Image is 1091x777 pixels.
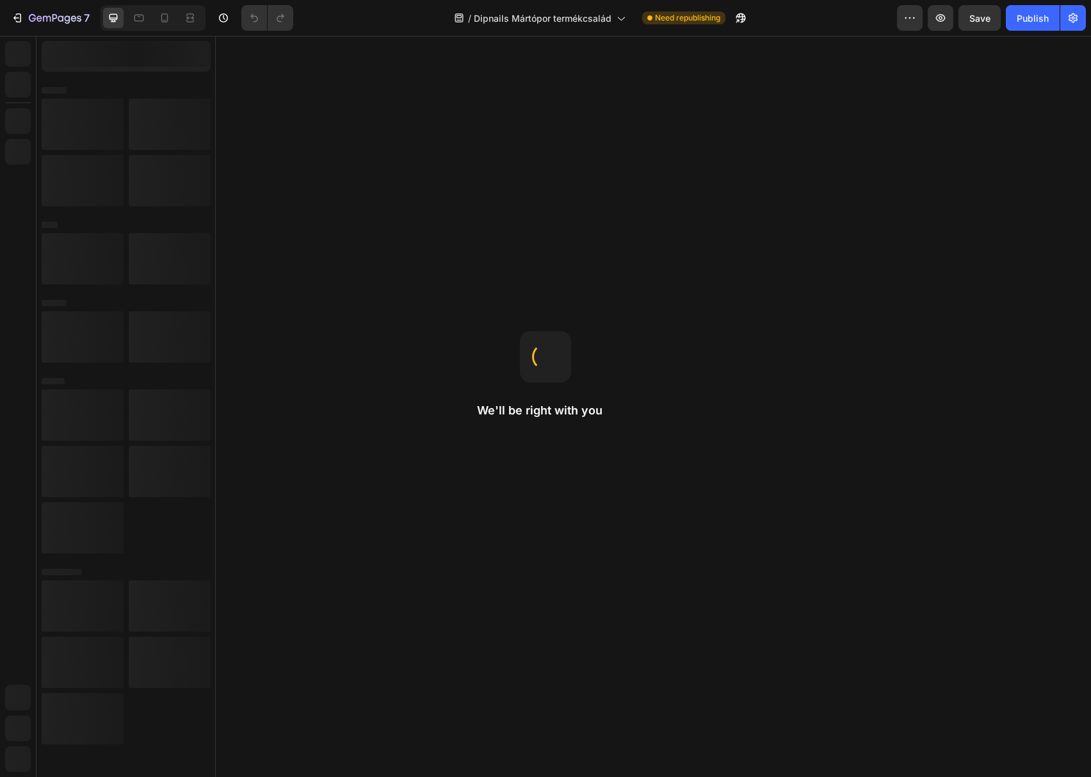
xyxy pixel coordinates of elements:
span: / [468,12,471,25]
div: Undo/Redo [241,5,293,31]
span: Dipnails Mártópor termékcsalád [474,12,611,25]
p: 7 [84,10,90,26]
span: Need republishing [655,12,720,24]
span: Save [969,13,990,24]
h2: We'll be right with you [477,403,614,418]
div: Publish [1017,12,1049,25]
button: Save [958,5,1001,31]
button: 7 [5,5,95,31]
button: Publish [1006,5,1060,31]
